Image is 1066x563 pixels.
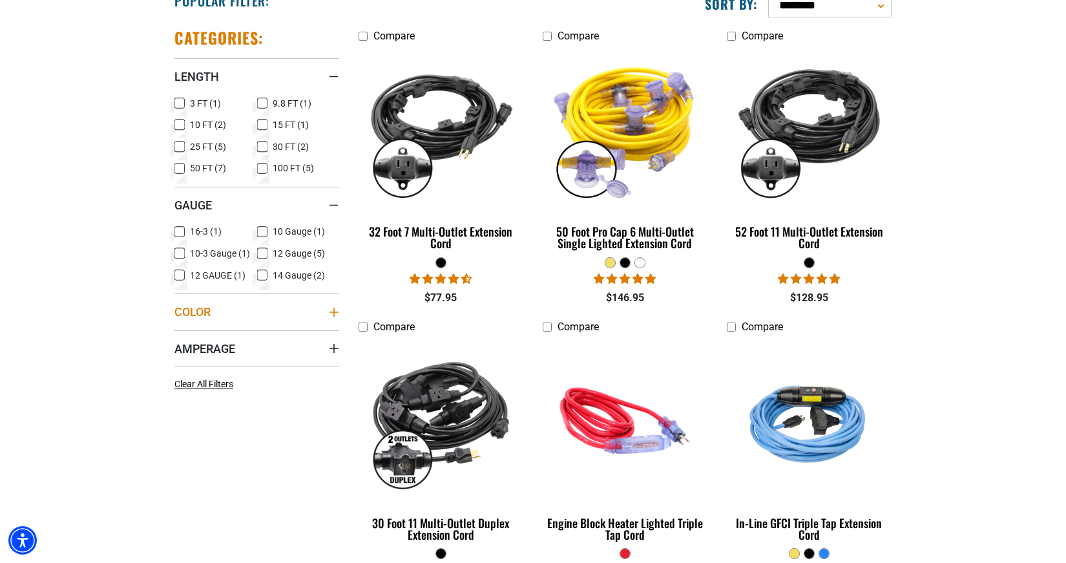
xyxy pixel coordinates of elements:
[543,517,707,540] div: Engine Block Heater Lighted Triple Tap Cord
[410,273,472,285] span: 4.74 stars
[174,377,238,391] a: Clear All Filters
[543,48,707,257] a: yellow 50 Foot Pro Cap 6 Multi-Outlet Single Lighted Extension Cord
[373,30,415,42] span: Compare
[727,517,892,540] div: In-Line GFCI Triple Tap Extension Cord
[174,58,339,94] summary: Length
[359,290,523,306] div: $77.95
[190,271,246,280] span: 12 GAUGE (1)
[359,48,523,257] a: black 32 Foot 7 Multi-Outlet Extension Cord
[742,30,783,42] span: Compare
[273,120,309,129] span: 15 FT (1)
[190,120,226,129] span: 10 FT (2)
[273,142,309,151] span: 30 FT (2)
[190,99,221,108] span: 3 FT (1)
[558,30,599,42] span: Compare
[727,55,890,204] img: black
[273,164,314,173] span: 100 FT (5)
[727,48,892,257] a: black 52 Foot 11 Multi-Outlet Extension Cord
[727,340,892,548] a: Light Blue In-Line GFCI Triple Tap Extension Cord
[174,69,219,84] span: Length
[558,321,599,333] span: Compare
[359,340,523,548] a: black 30 Foot 11 Multi-Outlet Duplex Extension Cord
[174,293,339,330] summary: Color
[273,271,325,280] span: 14 Gauge (2)
[778,273,840,285] span: 4.95 stars
[727,290,892,306] div: $128.95
[174,341,235,356] span: Amperage
[174,330,339,366] summary: Amperage
[273,99,311,108] span: 9.8 FT (1)
[543,340,707,548] a: red Engine Block Heater Lighted Triple Tap Cord
[727,346,890,494] img: Light Blue
[543,290,707,306] div: $146.95
[8,526,37,555] div: Accessibility Menu
[190,227,222,236] span: 16-3 (1)
[174,304,211,319] span: Color
[273,249,325,258] span: 12 Gauge (5)
[360,55,523,204] img: black
[174,187,339,223] summary: Gauge
[190,142,226,151] span: 25 FT (5)
[190,164,226,173] span: 50 FT (7)
[359,226,523,249] div: 32 Foot 7 Multi-Outlet Extension Cord
[174,28,264,48] h2: Categories:
[727,226,892,249] div: 52 Foot 11 Multi-Outlet Extension Cord
[373,321,415,333] span: Compare
[190,249,250,258] span: 10-3 Gauge (1)
[273,227,325,236] span: 10 Gauge (1)
[543,226,707,249] div: 50 Foot Pro Cap 6 Multi-Outlet Single Lighted Extension Cord
[360,346,523,494] img: black
[543,55,706,204] img: yellow
[543,346,706,494] img: red
[174,379,233,389] span: Clear All Filters
[359,517,523,540] div: 30 Foot 11 Multi-Outlet Duplex Extension Cord
[174,198,212,213] span: Gauge
[594,273,656,285] span: 4.80 stars
[742,321,783,333] span: Compare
